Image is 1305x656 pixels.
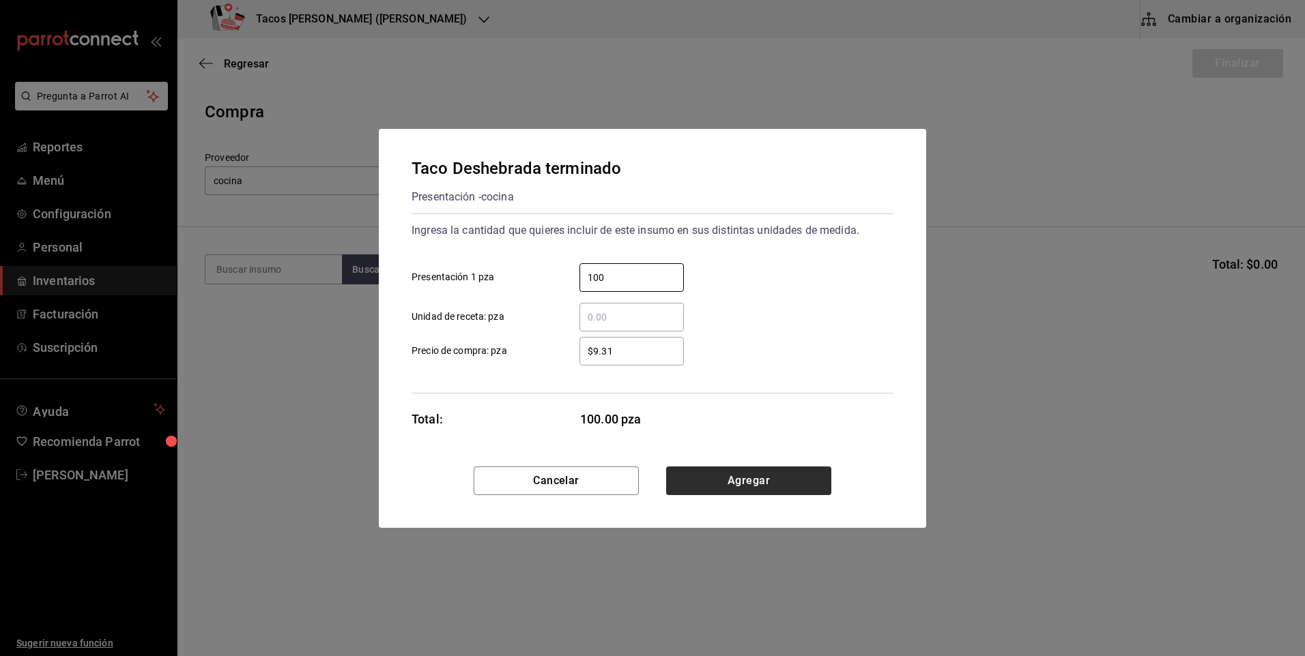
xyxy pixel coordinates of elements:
[412,344,507,358] span: Precio de compra: pza
[579,269,684,286] input: Presentación 1 pza
[412,156,621,181] div: Taco Deshebrada terminado
[579,343,684,359] input: Precio de compra: pza
[580,410,685,428] span: 100.00 pza
[412,410,443,428] div: Total:
[474,466,639,495] button: Cancelar
[412,270,494,284] span: Presentación 1 pza
[666,466,831,495] button: Agregar
[412,220,893,241] div: Ingresa la cantidad que quieres incluir de este insumo en sus distintas unidades de medida.
[412,186,621,208] div: Presentación - cocina
[412,310,504,324] span: Unidad de receta: pza
[579,309,684,325] input: Unidad de receta: pza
